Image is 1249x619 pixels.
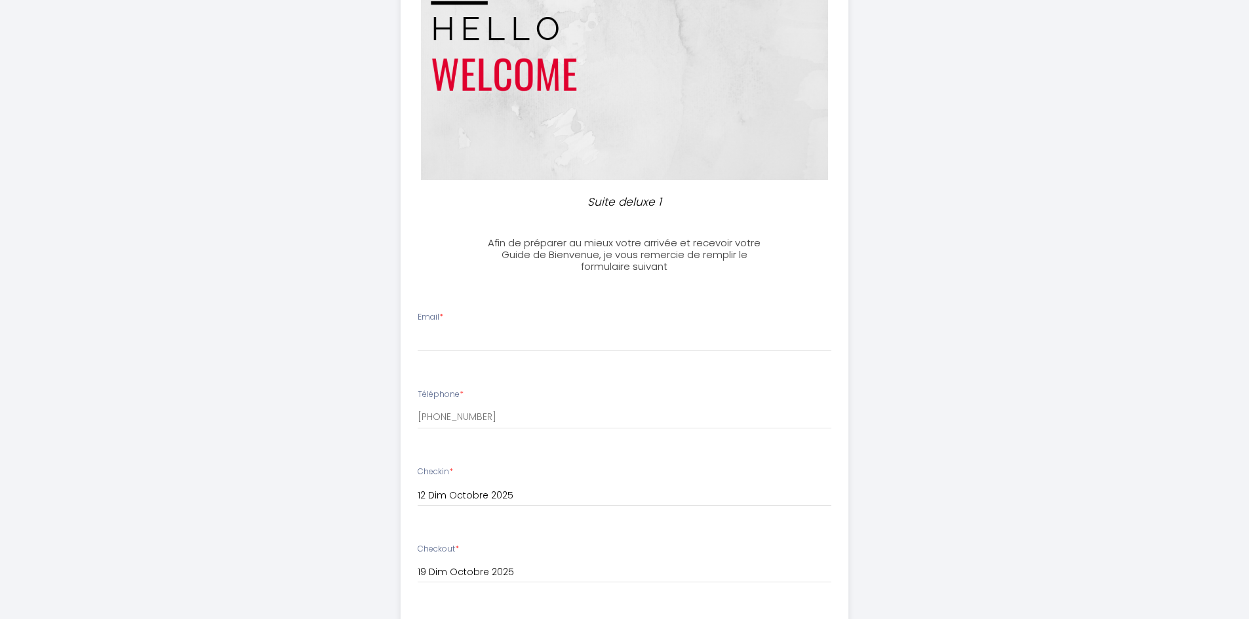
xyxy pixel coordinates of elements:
p: Suite deluxe 1 [485,193,765,211]
label: Téléphone [418,388,464,401]
label: Email [418,311,443,324]
label: Checkout [418,543,459,555]
h3: Afin de préparer au mieux votre arrivée et recevoir votre Guide de Bienvenue, je vous remercie de... [479,237,770,272]
label: Checkin [418,466,453,478]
